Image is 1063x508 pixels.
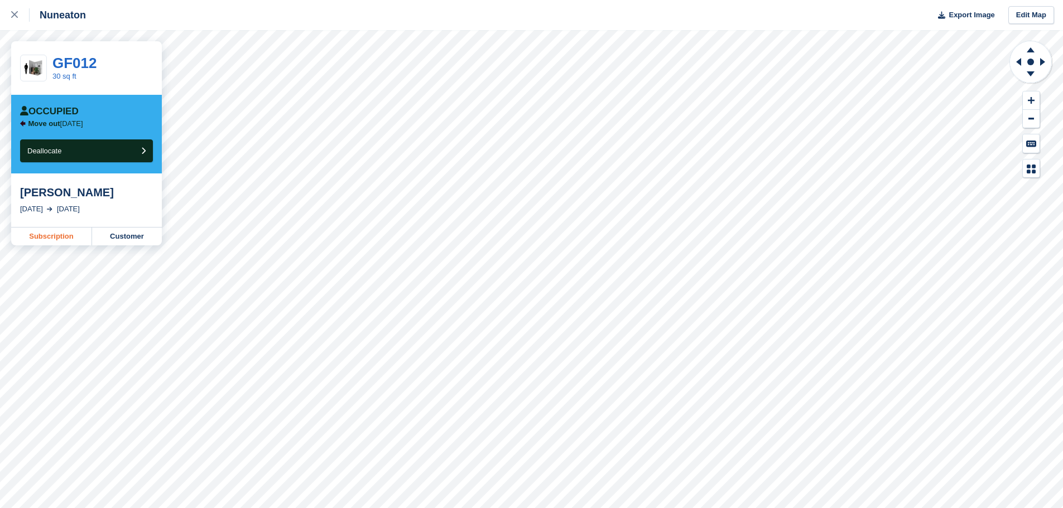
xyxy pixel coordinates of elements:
[931,6,995,25] button: Export Image
[28,119,60,128] span: Move out
[20,186,153,199] div: [PERSON_NAME]
[949,9,994,21] span: Export Image
[20,120,26,127] img: arrow-left-icn-90495f2de72eb5bd0bd1c3c35deca35cc13f817d75bef06ecd7c0b315636ce7e.svg
[28,119,83,128] p: [DATE]
[20,106,79,117] div: Occupied
[47,207,52,211] img: arrow-right-light-icn-cde0832a797a2874e46488d9cf13f60e5c3a73dbe684e267c42b8395dfbc2abf.svg
[21,59,46,78] img: 30-sqft-unit.jpg
[1023,159,1040,178] button: Map Legend
[30,8,86,22] div: Nuneaton
[52,55,97,71] a: GF012
[57,204,80,215] div: [DATE]
[20,139,153,162] button: Deallocate
[11,228,92,245] a: Subscription
[1023,91,1040,110] button: Zoom In
[1023,110,1040,128] button: Zoom Out
[92,228,162,245] a: Customer
[27,147,61,155] span: Deallocate
[20,204,43,215] div: [DATE]
[1008,6,1054,25] a: Edit Map
[1023,134,1040,153] button: Keyboard Shortcuts
[52,72,76,80] a: 30 sq ft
